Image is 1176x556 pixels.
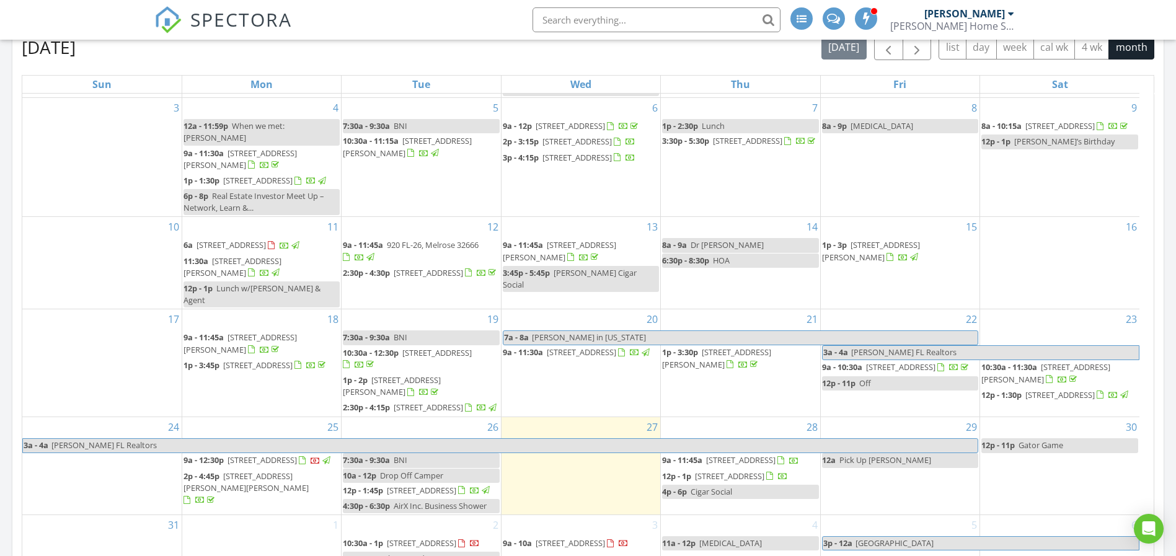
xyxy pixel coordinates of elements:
[859,377,871,389] span: Off
[1014,136,1115,147] span: [PERSON_NAME]’s Birthday
[661,217,820,309] td: Go to August 14, 2025
[343,470,376,481] span: 10a - 12p
[804,217,820,237] a: Go to August 14, 2025
[1019,439,1063,451] span: Gator Game
[183,332,224,343] span: 9a - 11:45a
[644,309,660,329] a: Go to August 20, 2025
[503,345,659,360] a: 9a - 11:30a [STREET_ADDRESS]
[394,120,407,131] span: BNI
[183,332,297,355] span: [STREET_ADDRESS][PERSON_NAME]
[343,239,383,250] span: 9a - 11:45a
[822,239,847,250] span: 1p - 3p
[650,515,660,535] a: Go to September 3, 2025
[342,98,501,217] td: Go to August 5, 2025
[691,486,732,497] span: Cigar Social
[981,389,1022,400] span: 12p - 1:30p
[839,454,931,466] span: Pick Up [PERSON_NAME]
[490,98,501,118] a: Go to August 5, 2025
[325,417,341,437] a: Go to August 25, 2025
[22,98,182,217] td: Go to August 3, 2025
[503,136,539,147] span: 2p - 3:15p
[662,454,702,466] span: 9a - 11:45a
[387,239,479,250] span: 920 FL-26, Melrose 32666
[939,35,966,60] button: list
[924,7,1005,20] div: [PERSON_NAME]
[1025,120,1095,131] span: [STREET_ADDRESS]
[713,255,730,266] span: HOA
[394,500,487,511] span: AirX Inc. Business Shower
[822,377,855,389] span: 12p - 11p
[536,120,605,131] span: [STREET_ADDRESS]
[536,537,605,549] span: [STREET_ADDRESS]
[402,347,472,358] span: [STREET_ADDRESS]
[183,454,224,466] span: 9a - 12:30p
[662,454,799,466] a: 9a - 11:45a [STREET_ADDRESS]
[1129,515,1139,535] a: Go to September 6, 2025
[343,537,383,549] span: 10:30a - 1p
[980,417,1139,515] td: Go to August 30, 2025
[969,98,979,118] a: Go to August 8, 2025
[713,135,782,146] span: [STREET_ADDRESS]
[166,309,182,329] a: Go to August 17, 2025
[343,347,399,358] span: 10:30a - 12:30p
[394,267,463,278] span: [STREET_ADDRESS]
[183,283,213,294] span: 12p - 1p
[822,120,847,131] span: 8a - 9p
[821,35,867,60] button: [DATE]
[330,515,341,535] a: Go to September 1, 2025
[1134,514,1164,544] div: Open Intercom Messenger
[228,454,297,466] span: [STREET_ADDRESS]
[662,537,696,549] span: 11a - 12p
[810,98,820,118] a: Go to August 7, 2025
[662,470,691,482] span: 12p - 1p
[996,35,1034,60] button: week
[343,485,383,496] span: 12p - 1:45p
[662,346,771,369] span: [STREET_ADDRESS][PERSON_NAME]
[822,239,920,262] a: 1p - 3p [STREET_ADDRESS][PERSON_NAME]
[183,238,340,253] a: 6a [STREET_ADDRESS]
[183,239,301,250] a: 6a [STREET_ADDRESS]
[485,417,501,437] a: Go to August 26, 2025
[183,255,281,278] a: 11:30a [STREET_ADDRESS][PERSON_NAME]
[166,515,182,535] a: Go to August 31, 2025
[822,239,920,262] span: [STREET_ADDRESS][PERSON_NAME]
[342,217,501,309] td: Go to August 12, 2025
[183,469,340,508] a: 2p - 4:45p [STREET_ADDRESS][PERSON_NAME][PERSON_NAME]
[820,217,979,309] td: Go to August 15, 2025
[342,417,501,515] td: Go to August 26, 2025
[166,217,182,237] a: Go to August 10, 2025
[662,255,709,266] span: 6:30p - 8:30p
[1129,98,1139,118] a: Go to August 9, 2025
[855,537,934,549] span: [GEOGRAPHIC_DATA]
[662,120,698,131] span: 1p - 2:30p
[851,120,913,131] span: [MEDICAL_DATA]
[823,537,853,550] span: 3p - 12a
[662,345,818,372] a: 1p - 3:30p [STREET_ADDRESS][PERSON_NAME]
[820,417,979,515] td: Go to August 29, 2025
[820,309,979,417] td: Go to August 22, 2025
[394,402,463,413] span: [STREET_ADDRESS]
[183,120,285,143] span: When we met: [PERSON_NAME]
[343,347,472,370] a: 10:30a - 12:30p [STREET_ADDRESS]
[503,152,635,163] a: 3p - 4:15p [STREET_ADDRESS]
[22,309,182,417] td: Go to August 17, 2025
[394,454,407,466] span: BNI
[248,76,275,93] a: Monday
[969,515,979,535] a: Go to September 5, 2025
[503,536,659,551] a: 9a - 10a [STREET_ADDRESS]
[1074,35,1109,60] button: 4 wk
[503,152,539,163] span: 3p - 4:15p
[503,120,532,131] span: 9a - 12p
[503,267,637,290] span: [PERSON_NAME] Cigar Social
[182,309,341,417] td: Go to August 18, 2025
[963,417,979,437] a: Go to August 29, 2025
[702,120,725,131] span: Lunch
[223,360,293,371] span: [STREET_ADDRESS]
[662,469,818,484] a: 12p - 1p [STREET_ADDRESS]
[343,120,390,131] span: 7:30a - 9:30a
[503,119,659,134] a: 9a - 12p [STREET_ADDRESS]
[963,309,979,329] a: Go to August 22, 2025
[343,134,499,161] a: 10:30a - 11:15a [STREET_ADDRESS][PERSON_NAME]
[154,17,292,43] a: SPECTORA
[503,239,543,250] span: 9a - 11:45a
